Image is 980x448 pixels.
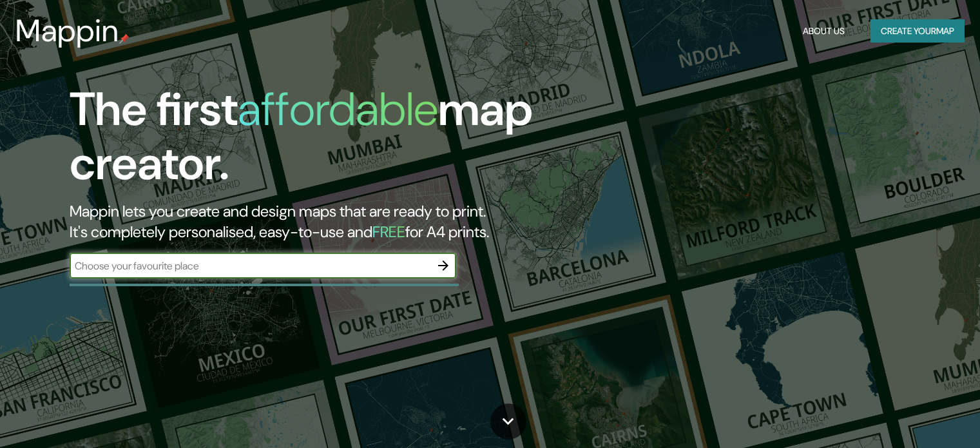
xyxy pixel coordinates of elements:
input: Choose your favourite place [70,258,430,273]
h2: Mappin lets you create and design maps that are ready to print. It's completely personalised, eas... [70,201,560,242]
button: Create yourmap [870,19,965,43]
img: mappin-pin [119,34,130,44]
h1: affordable [238,79,438,139]
button: About Us [798,19,850,43]
h5: FREE [372,222,405,242]
h1: The first map creator. [70,83,560,201]
h3: Mappin [15,13,119,49]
